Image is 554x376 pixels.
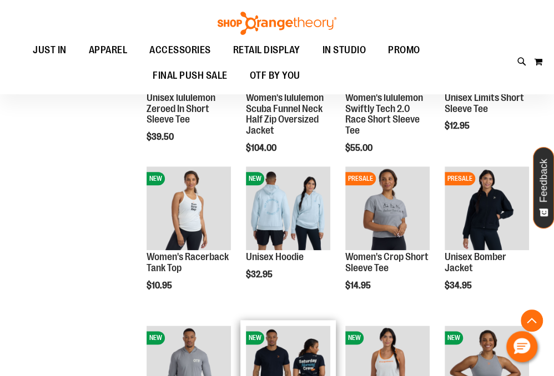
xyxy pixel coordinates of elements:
span: ACCESSORIES [149,38,211,63]
a: Image of Unisex Bomber JacketPRESALE [445,166,529,252]
img: Image of Womens Crop Tee [345,166,430,251]
a: JUST IN [22,38,78,63]
img: Image of Unisex Hoodie [246,166,330,251]
span: NEW [246,331,264,344]
span: IN STUDIO [323,38,366,63]
div: product [439,161,535,319]
span: NEW [246,172,264,185]
span: $32.95 [246,270,274,280]
div: product [141,161,236,319]
span: $34.95 [445,281,474,291]
span: PRESALE [345,172,376,185]
span: $104.00 [246,143,278,153]
span: $55.00 [345,143,374,153]
button: Feedback - Show survey [533,147,554,228]
span: OTF BY YOU [250,63,300,88]
span: PRESALE [445,172,475,185]
span: $10.95 [147,281,174,291]
a: Unisex lululemon Zeroed In Short Sleeve Tee [147,92,215,125]
span: Feedback [538,159,549,202]
button: Back To Top [521,309,543,332]
a: Unisex Bomber Jacket [445,251,506,273]
a: Women's lululemon Scuba Funnel Neck Half Zip Oversized Jacket [246,92,324,136]
img: Image of Unisex Bomber Jacket [445,166,529,251]
img: Image of Womens Racerback Tank [147,166,231,251]
a: Women's lululemon Swiftly Tech 2.0 Race Short Sleeve Tee [345,92,423,136]
a: Unisex Hoodie [246,251,304,262]
span: $39.50 [147,132,175,142]
span: $14.95 [345,281,372,291]
span: PROMO [388,38,420,63]
a: PROMO [377,38,431,63]
span: NEW [147,331,165,344]
a: IN STUDIO [311,38,377,63]
span: FINAL PUSH SALE [153,63,228,88]
a: Image of Unisex HoodieNEW [246,166,330,252]
a: FINAL PUSH SALE [142,63,239,89]
a: Image of Womens Crop TeePRESALE [345,166,430,252]
a: ACCESSORIES [138,38,222,63]
span: NEW [147,172,165,185]
span: JUST IN [33,38,67,63]
a: APPAREL [78,38,139,63]
div: product [340,161,435,319]
span: NEW [345,331,364,344]
a: Women's Racerback Tank Top [147,251,229,273]
div: product [240,161,336,308]
span: NEW [445,331,463,344]
a: OTF BY YOU [239,63,311,89]
span: RETAIL DISPLAY [233,38,300,63]
button: Hello, have a question? Let’s chat. [506,331,537,362]
a: Unisex Limits Short Sleeve Tee [445,92,524,114]
img: Shop Orangetheory [216,12,338,35]
span: $12.95 [445,121,471,131]
a: RETAIL DISPLAY [222,38,311,63]
a: Image of Womens Racerback TankNEW [147,166,231,252]
a: Women's Crop Short Sleeve Tee [345,251,429,273]
span: APPAREL [89,38,128,63]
